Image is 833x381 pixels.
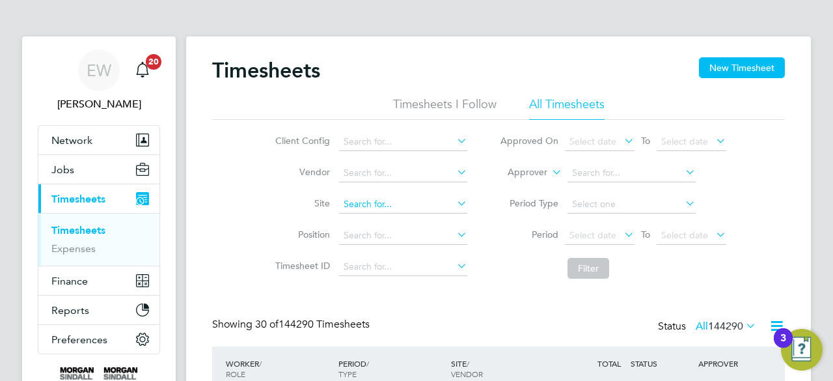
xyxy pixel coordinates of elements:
[696,320,756,333] label: All
[38,49,160,112] a: EW[PERSON_NAME]
[569,229,616,241] span: Select date
[339,227,467,245] input: Search for...
[661,135,708,147] span: Select date
[51,193,105,205] span: Timesheets
[87,62,111,79] span: EW
[338,369,357,379] span: TYPE
[212,318,372,332] div: Showing
[339,258,467,276] input: Search for...
[661,229,708,241] span: Select date
[271,166,330,178] label: Vendor
[339,195,467,214] input: Search for...
[38,213,159,266] div: Timesheets
[51,333,107,346] span: Preferences
[255,318,370,331] span: 144290 Timesheets
[271,229,330,240] label: Position
[51,304,89,317] span: Reports
[500,197,558,209] label: Period Type
[780,338,786,355] div: 3
[529,96,605,120] li: All Timesheets
[271,135,330,147] label: Client Config
[567,258,609,279] button: Filter
[339,133,467,151] input: Search for...
[658,318,759,336] div: Status
[51,163,74,176] span: Jobs
[489,166,547,179] label: Approver
[695,352,763,375] div: APPROVER
[339,164,467,182] input: Search for...
[451,369,483,379] span: VENDOR
[259,358,262,369] span: /
[38,266,159,295] button: Finance
[51,134,92,147] span: Network
[708,320,743,333] span: 144290
[567,195,696,214] input: Select one
[781,329,823,371] button: Open Resource Center, 3 new notifications
[569,135,616,147] span: Select date
[38,126,159,154] button: Network
[597,358,621,369] span: TOTAL
[366,358,369,369] span: /
[255,318,279,331] span: 30 of
[38,155,159,184] button: Jobs
[500,229,558,240] label: Period
[271,260,330,272] label: Timesheet ID
[51,242,96,255] a: Expenses
[146,54,161,70] span: 20
[226,369,245,379] span: ROLE
[627,352,695,375] div: STATUS
[637,226,654,243] span: To
[500,135,558,147] label: Approved On
[699,57,785,78] button: New Timesheet
[38,184,159,213] button: Timesheets
[51,275,88,287] span: Finance
[212,57,320,83] h2: Timesheets
[567,164,696,182] input: Search for...
[38,296,159,324] button: Reports
[38,96,160,112] span: Emma Wells
[130,49,156,91] a: 20
[467,358,469,369] span: /
[38,325,159,354] button: Preferences
[393,96,497,120] li: Timesheets I Follow
[51,224,105,236] a: Timesheets
[637,132,654,149] span: To
[271,197,330,209] label: Site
